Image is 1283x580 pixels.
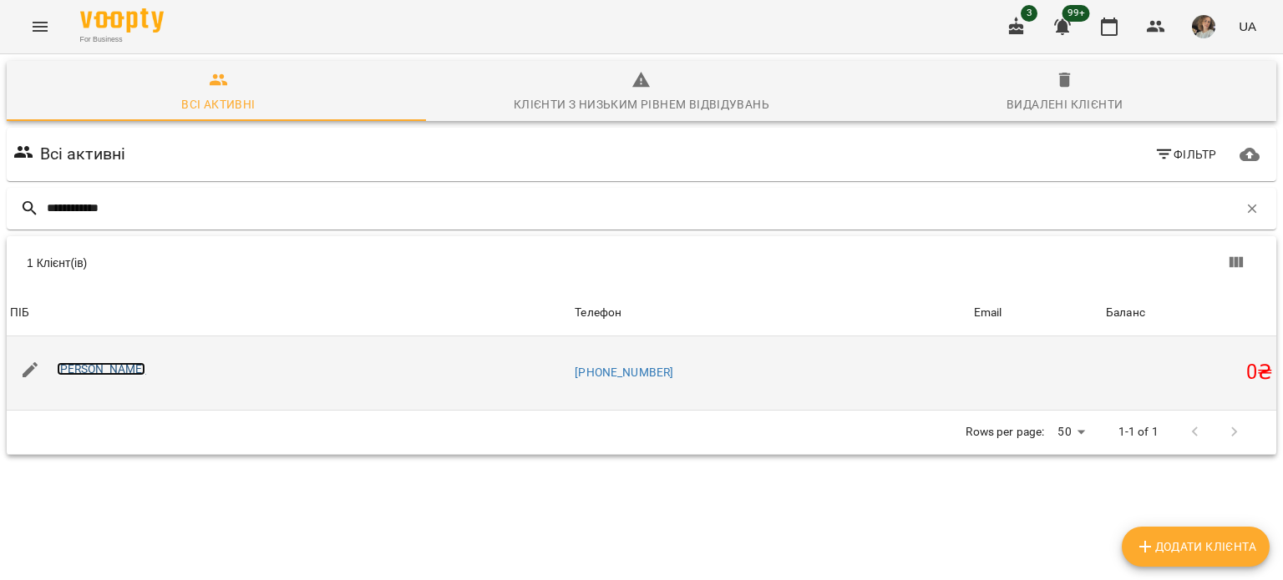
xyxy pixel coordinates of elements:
div: Видалені клієнти [1007,94,1123,114]
div: Sort [10,303,29,323]
a: [PHONE_NUMBER] [575,366,673,379]
div: Sort [974,303,1002,323]
div: Телефон [575,303,621,323]
div: Sort [575,303,621,323]
div: Всі активні [181,94,255,114]
div: Баланс [1106,303,1145,323]
span: UA [1239,18,1256,35]
div: Sort [1106,303,1145,323]
div: Клієнти з низьким рівнем відвідувань [514,94,769,114]
p: 1-1 of 1 [1118,424,1159,441]
button: UA [1232,11,1263,42]
div: Table Toolbar [7,236,1276,290]
span: 99+ [1062,5,1090,22]
div: Email [974,303,1002,323]
div: ПІБ [10,303,29,323]
a: [PERSON_NAME] [57,362,146,376]
div: 1 Клієнт(ів) [27,255,652,271]
button: Додати клієнта [1122,527,1270,567]
button: Menu [20,7,60,47]
span: Додати клієнта [1135,537,1256,557]
span: Телефон [575,303,967,323]
img: 32c0240b4d36dd2a5551494be5772e58.jpg [1192,15,1215,38]
button: Фільтр [1148,139,1224,169]
span: Баланс [1106,303,1273,323]
h5: 0 ₴ [1106,360,1273,386]
span: ПІБ [10,303,568,323]
span: Фільтр [1154,144,1217,164]
span: Email [974,303,1099,323]
h6: Всі активні [40,141,126,167]
span: For Business [80,34,164,45]
div: 50 [1051,420,1091,444]
span: 3 [1021,5,1037,22]
p: Rows per page: [966,424,1044,441]
img: Voopty Logo [80,8,164,33]
button: Вигляд колонок [1216,243,1256,283]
